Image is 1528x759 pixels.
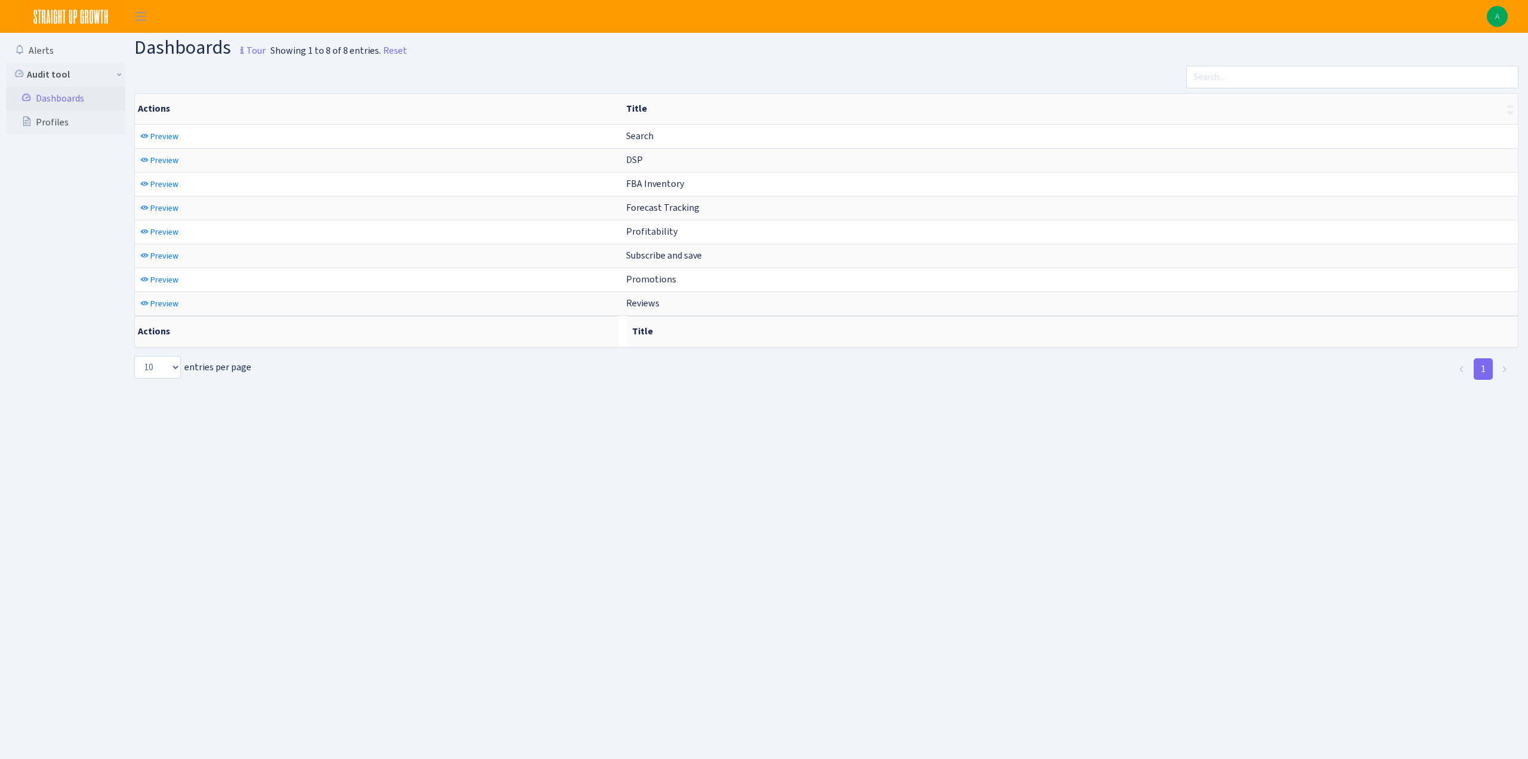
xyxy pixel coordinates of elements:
span: Preview [150,298,178,309]
a: Dashboards [6,87,125,110]
th: Title : activate to sort column ascending [621,94,1518,124]
span: Reviews [626,297,660,309]
a: Alerts [6,39,125,63]
a: Preview [137,271,181,289]
select: entries per page [134,356,181,379]
button: Toggle navigation [126,7,156,26]
span: Preview [150,226,178,238]
a: Preview [137,175,181,193]
img: Angela Sun [1487,6,1508,27]
span: Preview [150,274,178,285]
span: Preview [150,131,178,142]
a: Preview [137,127,181,146]
span: Preview [150,179,178,190]
h1: Dashboards [134,38,266,61]
a: Preview [137,223,181,241]
a: Preview [137,294,181,313]
span: Profitability [626,225,677,238]
a: Reset [383,44,407,58]
a: Preview [137,247,181,265]
span: FBA Inventory [626,177,684,190]
th: Title [627,316,1518,347]
a: Audit tool [6,63,125,87]
small: Tour [235,41,266,61]
a: 1 [1474,358,1493,380]
a: Preview [137,151,181,170]
span: Preview [150,250,178,262]
label: entries per page [134,356,251,379]
input: Search... [1186,66,1518,88]
span: Preview [150,155,178,166]
span: Preview [150,202,178,214]
a: Profiles [6,110,125,134]
span: Promotions [626,273,676,285]
th: Actions [135,316,618,347]
span: DSP [626,153,643,166]
span: Forecast Tracking [626,201,700,214]
th: Actions [135,94,621,124]
div: Showing 1 to 8 of 8 entries. [270,44,381,58]
span: Search [626,130,654,142]
a: Tour [231,35,266,60]
a: Preview [137,199,181,217]
span: Subscribe and save [626,249,702,262]
a: A [1487,6,1508,27]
